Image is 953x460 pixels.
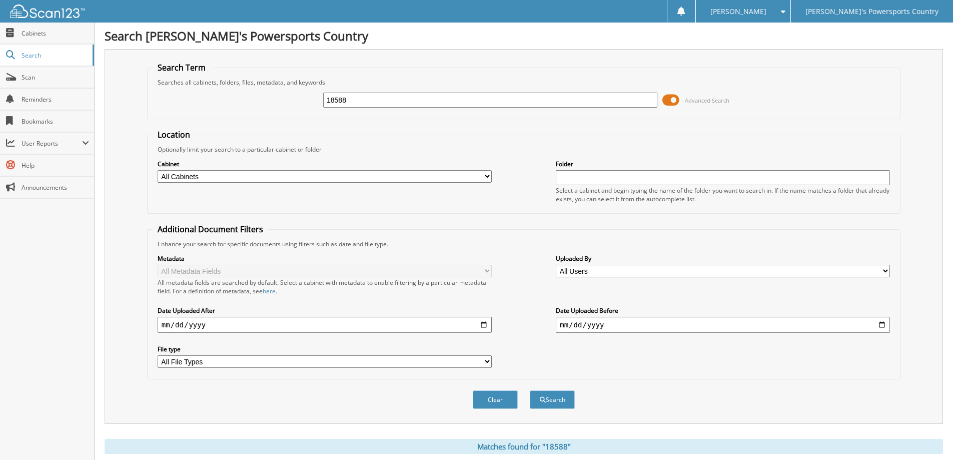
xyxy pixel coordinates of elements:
[22,73,89,82] span: Scan
[530,390,575,409] button: Search
[22,29,89,38] span: Cabinets
[158,306,492,315] label: Date Uploaded After
[10,5,85,18] img: scan123-logo-white.svg
[158,317,492,333] input: start
[22,95,89,104] span: Reminders
[153,240,895,248] div: Enhance your search for specific documents using filters such as date and file type.
[158,160,492,168] label: Cabinet
[710,9,766,15] span: [PERSON_NAME]
[105,28,943,44] h1: Search [PERSON_NAME]'s Powersports Country
[22,117,89,126] span: Bookmarks
[22,161,89,170] span: Help
[22,139,82,148] span: User Reports
[556,160,890,168] label: Folder
[158,345,492,353] label: File type
[153,62,211,73] legend: Search Term
[158,254,492,263] label: Metadata
[556,186,890,203] div: Select a cabinet and begin typing the name of the folder you want to search in. If the name match...
[473,390,518,409] button: Clear
[153,129,195,140] legend: Location
[153,145,895,154] div: Optionally limit your search to a particular cabinet or folder
[805,9,938,15] span: [PERSON_NAME]'s Powersports Country
[556,317,890,333] input: end
[685,97,729,104] span: Advanced Search
[158,278,492,295] div: All metadata fields are searched by default. Select a cabinet with metadata to enable filtering b...
[105,439,943,454] div: Matches found for "18588"
[556,306,890,315] label: Date Uploaded Before
[22,51,88,60] span: Search
[263,287,276,295] a: here
[556,254,890,263] label: Uploaded By
[22,183,89,192] span: Announcements
[153,78,895,87] div: Searches all cabinets, folders, files, metadata, and keywords
[153,224,268,235] legend: Additional Document Filters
